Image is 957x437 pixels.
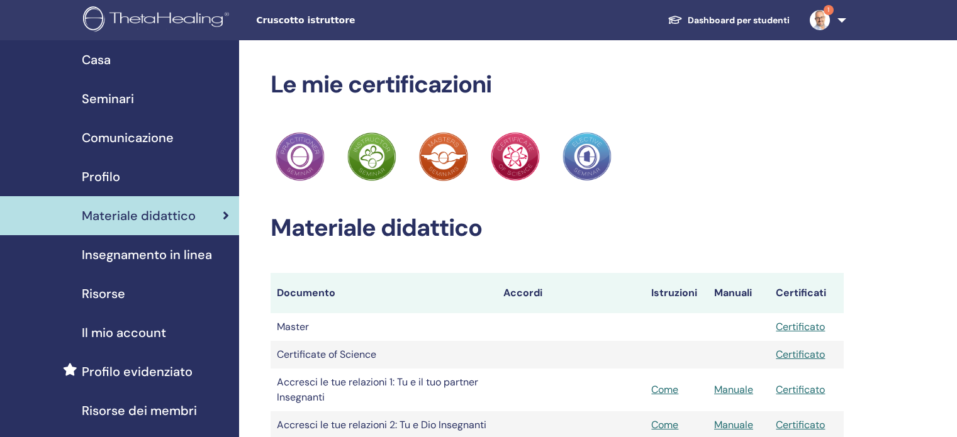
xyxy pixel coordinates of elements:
[776,418,825,431] a: Certificato
[82,128,174,147] span: Comunicazione
[491,132,540,181] img: Practitioner
[770,273,844,313] th: Certificati
[645,273,708,313] th: Istruzioni
[562,132,612,181] img: Practitioner
[708,273,770,313] th: Manuali
[824,5,834,15] span: 1
[714,383,753,396] a: Manuale
[82,362,193,381] span: Profilo evidenziato
[82,167,120,186] span: Profilo
[658,9,800,32] a: Dashboard per studenti
[776,348,825,361] a: Certificato
[776,320,825,333] a: Certificato
[497,273,645,313] th: Accordi
[776,383,825,396] a: Certificato
[271,313,497,341] td: Master
[271,273,497,313] th: Documento
[419,132,468,181] img: Practitioner
[82,284,125,303] span: Risorse
[82,401,197,420] span: Risorse dei membri
[668,14,683,25] img: graduation-cap-white.svg
[810,10,830,30] img: default.jpg
[83,6,233,35] img: logo.png
[271,368,497,411] td: Accresci le tue relazioni 1: Tu e il tuo partner Insegnanti
[271,70,844,99] h2: Le mie certificazioni
[651,383,678,396] a: Come
[714,418,753,431] a: Manuale
[82,245,212,264] span: Insegnamento in linea
[347,132,396,181] img: Practitioner
[271,214,844,243] h2: Materiale didattico
[82,89,134,108] span: Seminari
[82,206,196,225] span: Materiale didattico
[82,50,111,69] span: Casa
[271,341,497,368] td: Certificate of Science
[256,14,445,27] span: Cruscotto istruttore
[82,323,166,342] span: Il mio account
[276,132,325,181] img: Practitioner
[651,418,678,431] a: Come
